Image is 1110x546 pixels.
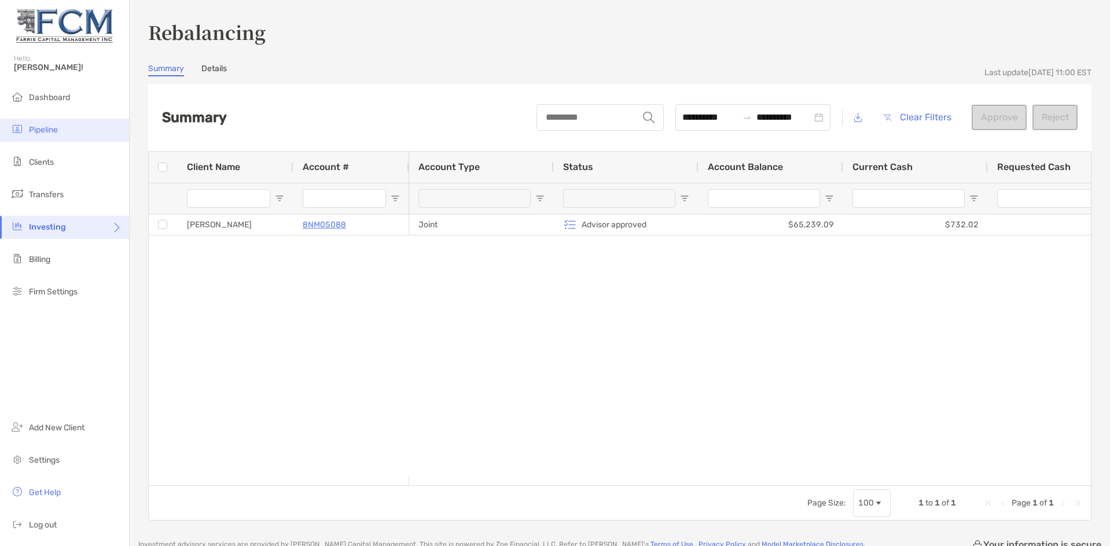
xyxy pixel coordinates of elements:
span: 1 [1049,498,1054,508]
img: investing icon [10,219,24,233]
input: Current Cash Filter Input [852,189,965,208]
div: Page Size: [807,498,846,508]
div: Last Page [1072,499,1082,508]
img: get-help icon [10,485,24,499]
span: Client Name [187,161,240,172]
h2: Summary [162,109,227,126]
button: Open Filter Menu [825,194,834,203]
span: Add New Client [29,423,84,433]
span: Requested Cash [997,161,1071,172]
div: Last update [DATE] 11:00 EST [984,68,1091,78]
img: billing icon [10,252,24,265]
span: Billing [29,254,50,264]
span: Get Help [29,488,61,497]
input: Requested Cash Filter Input [997,189,1109,208]
span: to [925,498,933,508]
span: to [743,113,752,122]
span: 1 [935,498,940,508]
span: Pipeline [29,125,58,135]
img: add_new_client icon [10,420,24,434]
span: Clients [29,157,54,167]
h3: Rebalancing [148,19,1091,45]
span: Firm Settings [29,287,78,297]
button: Open Filter Menu [391,194,400,203]
div: First Page [984,499,993,508]
img: input icon [643,112,655,123]
img: button icon [883,114,891,121]
span: 1 [951,498,956,508]
button: Clear Filters [874,105,960,130]
button: Open Filter Menu [969,194,979,203]
span: of [942,498,949,508]
div: 100 [858,498,874,508]
span: Settings [29,455,60,465]
a: Summary [148,64,184,76]
span: Dashboard [29,93,70,102]
span: Current Cash [852,161,913,172]
img: logout icon [10,517,24,531]
span: Page [1012,498,1031,508]
p: Advisor approved [582,217,646,232]
span: Investing [29,222,66,232]
div: Previous Page [998,499,1007,508]
input: Client Name Filter Input [187,189,270,208]
div: Joint [409,215,554,235]
img: dashboard icon [10,90,24,104]
div: Page Size [853,489,891,517]
img: clients icon [10,154,24,168]
div: $732.02 [843,215,988,235]
a: Details [201,64,227,76]
div: [PERSON_NAME] [178,215,293,235]
img: transfers icon [10,187,24,201]
span: Account Balance [708,161,783,172]
span: [PERSON_NAME]! [14,62,122,72]
button: Open Filter Menu [680,194,689,203]
span: Log out [29,520,57,530]
span: Account Type [418,161,480,172]
div: $65,239.09 [699,215,843,235]
button: Open Filter Menu [275,194,284,203]
a: 8NM05088 [303,217,346,232]
img: firm-settings icon [10,284,24,298]
input: Account Balance Filter Input [708,189,820,208]
div: Next Page [1058,499,1068,508]
span: Account # [303,161,349,172]
img: settings icon [10,452,24,466]
input: Account # Filter Input [303,189,386,208]
button: Open Filter Menu [535,194,545,203]
span: Transfers [29,190,64,200]
img: pipeline icon [10,122,24,136]
img: Zoe Logo [14,5,115,46]
span: Status [563,161,593,172]
img: icon status [563,217,577,231]
span: swap-right [743,113,752,122]
span: of [1039,498,1047,508]
span: 1 [1032,498,1038,508]
span: 1 [918,498,924,508]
